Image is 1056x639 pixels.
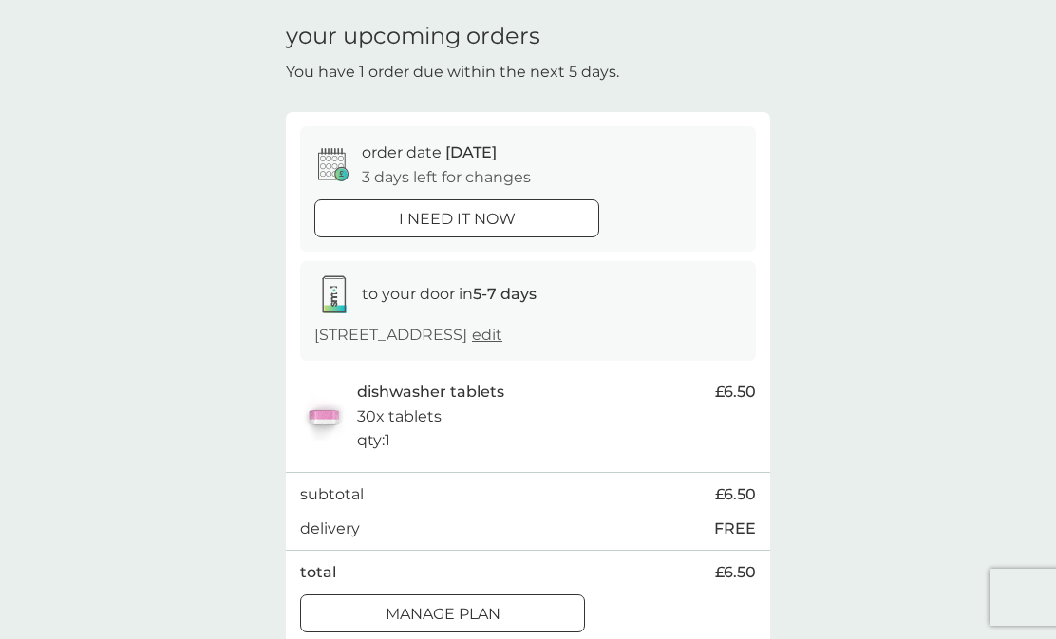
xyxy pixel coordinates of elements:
span: to your door in [362,285,537,303]
p: [STREET_ADDRESS] [314,323,502,348]
p: subtotal [300,482,364,507]
p: delivery [300,517,360,541]
strong: 5-7 days [473,285,537,303]
p: qty : 1 [357,428,390,453]
p: FREE [714,517,756,541]
h1: your upcoming orders [286,23,540,50]
button: i need it now [314,199,599,237]
button: Manage plan [300,594,585,632]
p: 3 days left for changes [362,165,531,190]
p: total [300,560,336,585]
span: £6.50 [715,380,756,404]
p: i need it now [399,207,516,232]
a: edit [472,326,502,344]
span: £6.50 [715,482,756,507]
span: [DATE] [445,143,497,161]
p: You have 1 order due within the next 5 days. [286,60,619,85]
p: Manage plan [386,602,500,627]
span: £6.50 [715,560,756,585]
p: 30x tablets [357,404,442,429]
p: order date [362,141,497,165]
p: dishwasher tablets [357,380,504,404]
